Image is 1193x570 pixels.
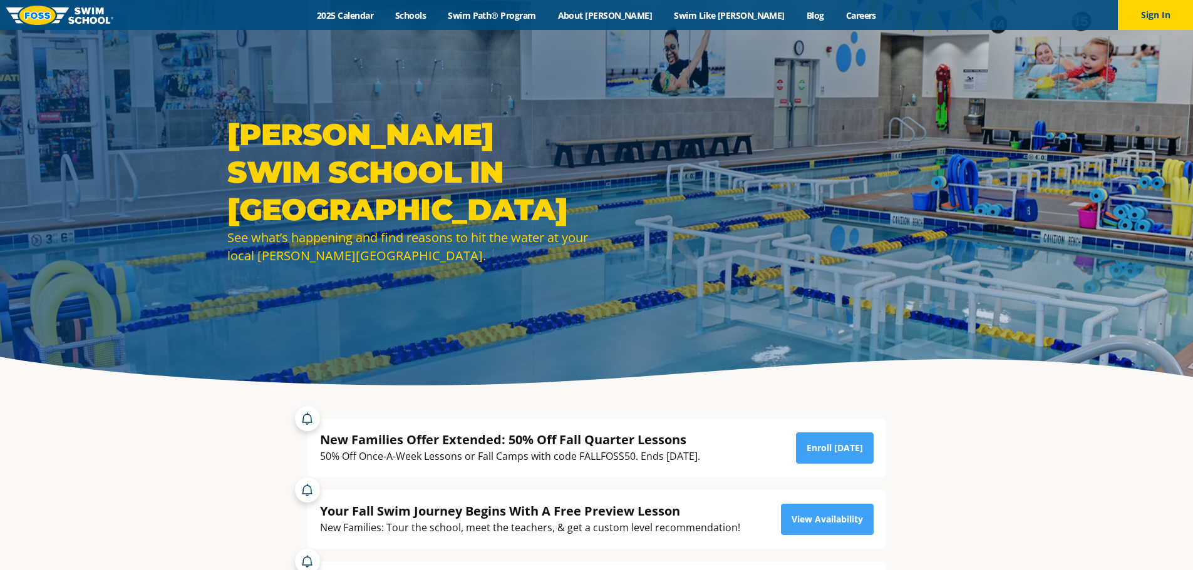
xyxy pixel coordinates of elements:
a: Careers [835,9,887,21]
h1: [PERSON_NAME] Swim School in [GEOGRAPHIC_DATA] [227,116,591,228]
a: Blog [795,9,835,21]
img: FOSS Swim School Logo [6,6,113,25]
a: About [PERSON_NAME] [547,9,663,21]
div: See what’s happening and find reasons to hit the water at your local [PERSON_NAME][GEOGRAPHIC_DATA]. [227,228,591,265]
a: Enroll [DATE] [796,432,874,464]
div: New Families Offer Extended: 50% Off Fall Quarter Lessons [320,431,700,448]
a: 2025 Calendar [306,9,385,21]
div: 50% Off Once-A-Week Lessons or Fall Camps with code FALLFOSS50. Ends [DATE]. [320,448,700,465]
a: Schools [385,9,437,21]
a: Swim Path® Program [437,9,547,21]
div: Your Fall Swim Journey Begins With A Free Preview Lesson [320,502,740,519]
a: View Availability [781,504,874,535]
div: New Families: Tour the school, meet the teachers, & get a custom level recommendation! [320,519,740,536]
a: Swim Like [PERSON_NAME] [663,9,796,21]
